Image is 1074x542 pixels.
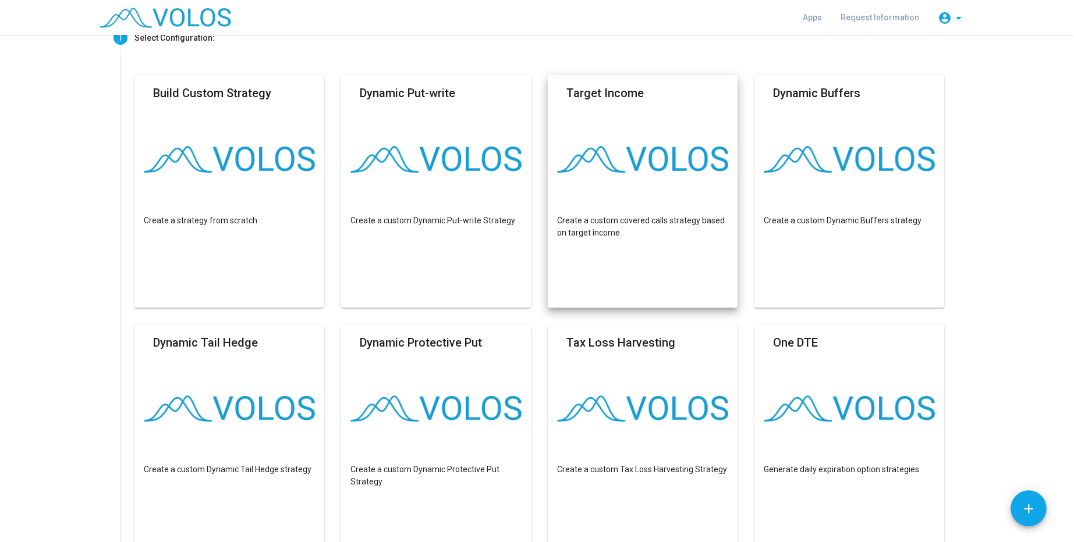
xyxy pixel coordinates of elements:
[144,215,316,227] p: Create a strategy from scratch
[803,13,822,22] span: Apps
[841,13,919,22] span: Request Information
[566,84,644,102] mat-card-title: Target Income
[144,395,316,422] img: logo.png
[764,395,935,422] img: logo.png
[831,7,928,28] a: Request Information
[144,463,316,476] p: Create a custom Dynamic Tail Hedge strategy
[764,463,935,476] p: Generate daily expiration option strategies
[557,395,729,422] img: logo.png
[350,146,522,173] img: logo.png
[118,32,123,43] span: 1
[557,146,729,173] img: logo.png
[764,215,935,227] p: Create a custom Dynamic Buffers strategy
[764,146,935,173] img: logo.png
[557,463,729,476] p: Create a custom Tax Loss Harvesting Strategy
[952,11,966,25] mat-icon: arrow_drop_down
[350,463,522,488] p: Create a custom Dynamic Protective Put Strategy
[153,84,271,102] mat-card-title: Build Custom Strategy
[360,84,455,102] mat-card-title: Dynamic Put-write
[360,334,482,351] mat-card-title: Dynamic Protective Put
[350,395,522,422] img: logo.png
[773,84,860,102] mat-card-title: Dynamic Buffers
[566,334,675,351] mat-card-title: Tax Loss Harvesting
[793,7,831,28] a: Apps
[557,215,729,239] p: Create a custom covered calls strategy based on target income
[1011,490,1047,526] button: Add icon
[153,334,258,351] mat-card-title: Dynamic Tail Hedge
[938,11,952,25] mat-icon: account_circle
[350,215,522,227] p: Create a custom Dynamic Put-write Strategy
[773,334,818,351] mat-card-title: One DTE
[134,32,215,44] div: Select Configuration:
[1021,501,1036,516] mat-icon: add
[144,146,316,173] img: logo.png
